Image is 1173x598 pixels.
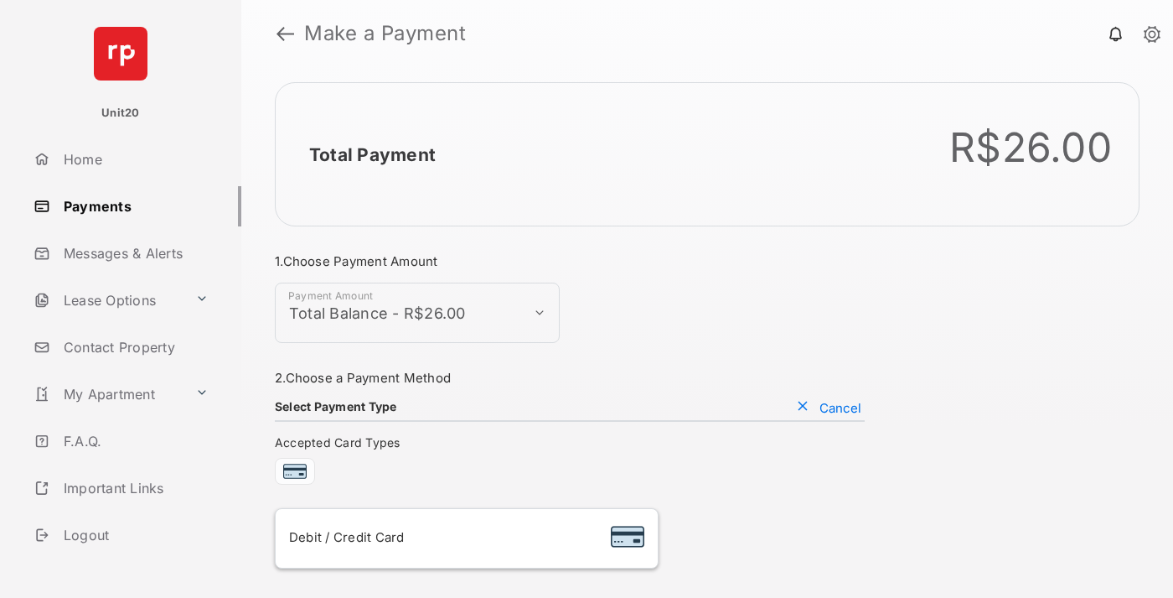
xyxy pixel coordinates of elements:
h2: Total Payment [309,144,436,165]
h3: 1. Choose Payment Amount [275,253,865,269]
button: Cancel [793,399,865,416]
a: My Apartment [27,374,189,414]
p: Unit20 [101,105,140,122]
a: Logout [27,515,241,555]
a: Payments [27,186,241,226]
span: Accepted Card Types [275,435,407,450]
h3: 2. Choose a Payment Method [275,370,865,386]
a: Lease Options [27,280,189,320]
div: R$26.00 [949,123,1112,172]
span: Debit / Credit Card [289,529,405,545]
a: Contact Property [27,327,241,367]
a: F.A.Q. [27,421,241,461]
strong: Make a Payment [304,23,466,44]
a: Messages & Alerts [27,233,241,273]
img: svg+xml;base64,PHN2ZyB4bWxucz0iaHR0cDovL3d3dy53My5vcmcvMjAwMC9zdmciIHdpZHRoPSI2NCIgaGVpZ2h0PSI2NC... [94,27,147,81]
a: Home [27,139,241,179]
a: Important Links [27,468,215,508]
h4: Select Payment Type [275,399,397,413]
